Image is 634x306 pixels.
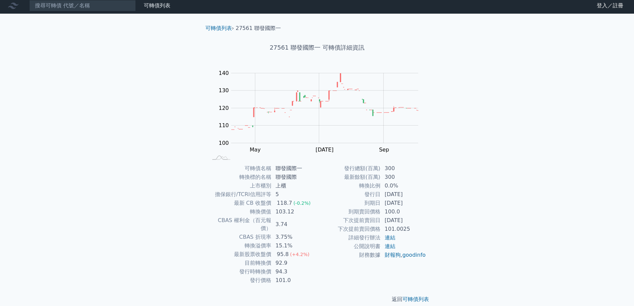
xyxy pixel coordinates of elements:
td: 發行總額(百萬) [317,164,381,173]
td: 公開說明書 [317,242,381,251]
td: 最新股票收盤價 [208,250,272,259]
td: 財務數據 [317,251,381,259]
td: 轉換價值 [208,207,272,216]
a: 可轉債列表 [144,2,170,9]
li: 27561 聯發國際一 [236,24,281,32]
td: 轉換標的名稱 [208,173,272,181]
a: 登入／註冊 [591,0,629,11]
td: 0.0% [381,181,426,190]
td: 下次提前賣回價格 [317,225,381,233]
tspan: [DATE] [316,147,333,153]
td: 5 [272,190,317,199]
td: 詳細發行辦法 [317,233,381,242]
td: 目前轉換價 [208,259,272,267]
h1: 27561 聯發國際一 可轉債詳細資訊 [200,43,434,52]
td: 轉換比例 [317,181,381,190]
td: [DATE] [381,199,426,207]
tspan: Sep [379,147,389,153]
td: 103.12 [272,207,317,216]
g: Chart [215,70,428,153]
td: 聯發國際一 [272,164,317,173]
a: 連結 [385,234,395,241]
td: 發行價格 [208,276,272,285]
a: 連結 [385,243,395,249]
td: 300 [381,164,426,173]
td: 3.75% [272,233,317,241]
td: 上櫃 [272,181,317,190]
span: (-0.2%) [294,200,311,206]
tspan: 130 [219,87,229,94]
tspan: 100 [219,140,229,146]
p: 返回 [200,295,434,303]
td: 發行日 [317,190,381,199]
td: CBAS 權利金（百元報價） [208,216,272,233]
td: 92.9 [272,259,317,267]
td: 15.1% [272,241,317,250]
td: 轉換溢價率 [208,241,272,250]
tspan: May [250,147,261,153]
td: [DATE] [381,216,426,225]
a: 可轉債列表 [402,296,429,302]
a: 可轉債列表 [205,25,232,31]
div: 聊天小工具 [601,274,634,306]
td: 3.74 [272,216,317,233]
td: 300 [381,173,426,181]
td: 到期日 [317,199,381,207]
td: 發行時轉換價 [208,267,272,276]
td: 94.3 [272,267,317,276]
a: 財報狗 [385,252,401,258]
tspan: 110 [219,122,229,129]
td: 101.0 [272,276,317,285]
td: 擔保銀行/TCRI信用評等 [208,190,272,199]
td: 100.0 [381,207,426,216]
div: 118.7 [276,199,294,207]
tspan: 140 [219,70,229,76]
td: 上市櫃別 [208,181,272,190]
td: 聯發國際 [272,173,317,181]
span: (+4.2%) [290,252,309,257]
td: 101.0025 [381,225,426,233]
td: 到期賣回價格 [317,207,381,216]
tspan: 120 [219,105,229,111]
li: › [205,24,234,32]
td: 最新 CB 收盤價 [208,199,272,207]
td: , [381,251,426,259]
td: 最新餘額(百萬) [317,173,381,181]
g: Series [231,73,418,130]
a: goodinfo [402,252,426,258]
td: 下次提前賣回日 [317,216,381,225]
td: 可轉債名稱 [208,164,272,173]
div: 95.8 [276,250,290,258]
td: [DATE] [381,190,426,199]
iframe: Chat Widget [601,274,634,306]
td: CBAS 折現率 [208,233,272,241]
